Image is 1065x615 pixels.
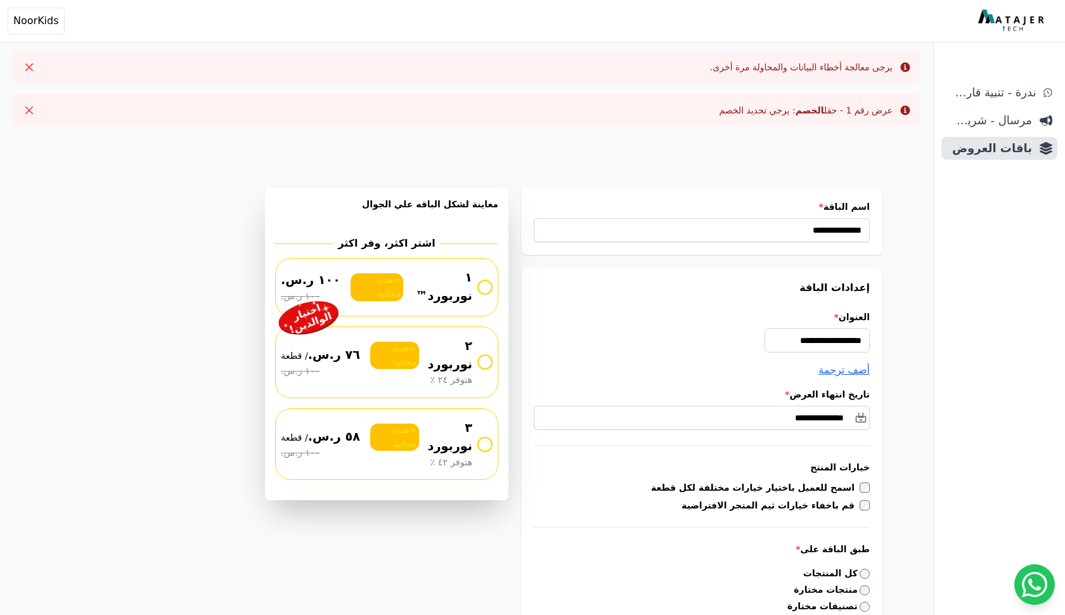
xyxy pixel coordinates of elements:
[818,363,870,378] button: أضف ترجمة
[281,432,308,443] bdi: / قطعة
[370,342,419,369] span: +هدية مجانية
[978,10,1047,32] img: MatajerTech Logo
[710,61,893,74] div: يرجى معالجة أخطاء البيانات والمحاولة مرة أخرى.
[338,236,435,251] h2: اشتر اكثر، وفر اكثر
[860,602,870,612] input: تصنيفات مختارة
[281,290,319,304] span: ١٠٠ ر.س.
[284,299,333,335] div: اختيار الوالدين!
[818,364,870,376] span: أضف ترجمة
[796,105,824,115] strong: الخصم
[408,269,472,306] span: ١ نوربورد™
[351,273,403,301] span: +هدية مجانية
[946,112,1032,129] span: مرسال - شريط دعاية
[424,337,472,374] span: ٢ نوربورد
[281,271,340,290] span: ١٠٠ ر.س.
[8,8,65,34] button: NoorKids
[430,456,472,470] span: هتوفر ٤٢ ٪
[534,280,870,295] h3: إعدادات الباقة
[794,583,870,597] label: منتجات مختارة
[370,424,419,451] span: +هدية مجانية
[681,499,860,512] label: قم باخفاء خيارات ثيم المتجر الافتراضية
[534,543,870,555] label: طبق الباقة على
[534,311,870,323] label: العنوان
[281,428,360,446] span: ٥٨ ر.س.
[281,351,308,361] bdi: / قطعة
[19,57,39,77] button: Close
[275,198,498,226] h3: معاينة لشكل الباقه علي الجوال
[946,139,1032,157] span: باقات العروض
[803,567,870,580] label: كل المنتجات
[430,373,472,387] span: هتوفر ٢٤ ٪
[534,200,870,213] label: اسم الباقة
[281,346,360,365] span: ٧٦ ر.س.
[860,585,870,595] input: منتجات مختارة
[787,600,870,613] label: تصنيفات مختارة
[424,419,472,456] span: ٣ نوربورد
[719,104,893,117] div: عرض رقم 1 - حقل : يرجي تحديد الخصم
[19,100,39,120] button: Close
[946,84,1036,101] span: ندرة - تنبية قارب علي النفاذ
[534,388,870,401] label: تاريخ انتهاء العرض
[651,481,860,494] label: اسمح للعميل باختيار خيارات مختلفة لكل قطعة
[281,446,319,460] span: ١٠٠ ر.س.
[534,461,870,474] h3: خيارات المنتج
[281,365,319,379] span: ١٠٠ ر.س.
[13,13,59,29] span: NoorKids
